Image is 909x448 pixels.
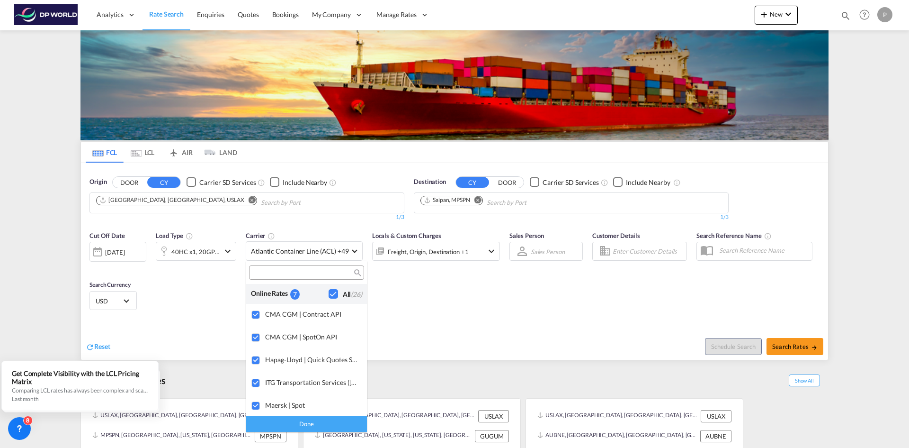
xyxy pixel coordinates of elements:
span: (26) [351,290,362,298]
md-icon: icon-magnify [353,269,360,276]
div: Done [246,415,367,432]
div: Online Rates [251,289,290,299]
div: All [343,290,362,299]
div: Hapag-Lloyd | Quick Quotes Spot [265,356,359,364]
md-checkbox: Checkbox No Ink [329,289,362,299]
div: ITG Transportation Services (US) | API [265,378,359,386]
div: CMA CGM | SpotOn API [265,333,359,341]
div: 7 [290,289,300,299]
div: Maersk | Spot [265,401,359,409]
div: CMA CGM | Contract API [265,310,359,318]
